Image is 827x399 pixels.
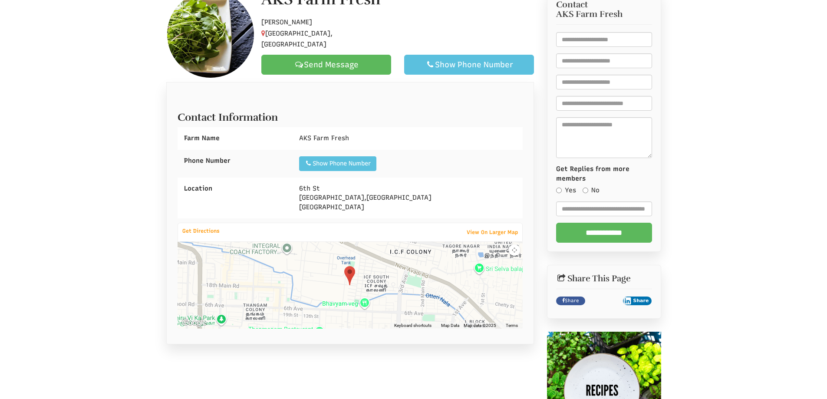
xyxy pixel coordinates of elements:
a: View On Larger Map [462,226,522,238]
span: [GEOGRAPHIC_DATA], [GEOGRAPHIC_DATA] [261,30,333,49]
input: No [583,188,588,193]
span: 6th St [299,185,320,192]
span: [GEOGRAPHIC_DATA] [299,194,364,201]
div: Show Phone Number [305,159,371,168]
label: Get Replies from more members [556,165,652,183]
a: Open this area in Google Maps (opens a new window) [180,317,208,329]
label: Yes [556,186,576,195]
img: Google [180,317,208,329]
span: [GEOGRAPHIC_DATA] [366,194,432,201]
h2: Contact Information [178,107,523,123]
h2: Share This Page [556,274,652,284]
button: Map Data [441,323,459,329]
div: Phone Number [178,150,293,172]
span: [PERSON_NAME] [261,18,312,26]
label: No [583,186,600,195]
iframe: X Post Button [590,297,619,305]
div: Location [178,178,293,200]
button: Share [623,297,652,305]
input: Yes [556,188,562,193]
span: AKS Farm Fresh [299,134,349,142]
a: Terms [506,323,518,329]
a: Share [556,297,585,305]
div: , [GEOGRAPHIC_DATA] [293,178,523,218]
a: Get Directions [178,226,224,236]
div: Farm Name [178,127,293,149]
div: Show Phone Number [412,59,527,70]
a: Send Message [261,55,391,75]
button: Map camera controls [509,244,520,256]
span: AKS Farm Fresh [556,10,623,19]
button: Keyboard shortcuts [394,323,432,329]
span: Map data ©2025 [464,323,496,329]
